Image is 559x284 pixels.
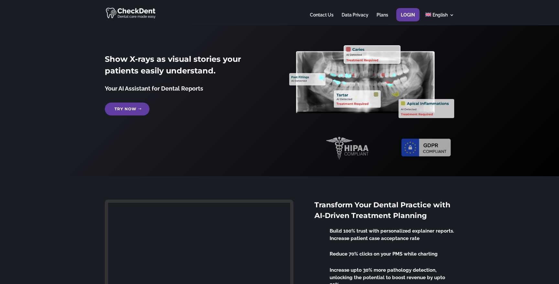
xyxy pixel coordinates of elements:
[106,6,157,19] img: CheckDent AI
[314,201,450,220] span: Transform Your Dental Practice with AI-Driven Treatment Planning
[433,12,448,17] span: English
[105,103,149,115] a: Try Now
[310,13,334,25] a: Contact Us
[289,45,454,118] img: X_Ray_annotated
[342,13,368,25] a: Data Privacy
[401,13,415,25] a: Login
[425,13,454,25] a: English
[105,85,203,92] span: Your AI Assistant for Dental Reports
[377,13,388,25] a: Plans
[330,228,454,241] span: Build 100% trust with personalized explainer reports. Increase patient case acceptance rate
[105,53,270,80] h2: Show X-rays as visual stories your patients easily understand.
[330,251,438,257] span: Reduce 70% clicks on your PMS while charting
